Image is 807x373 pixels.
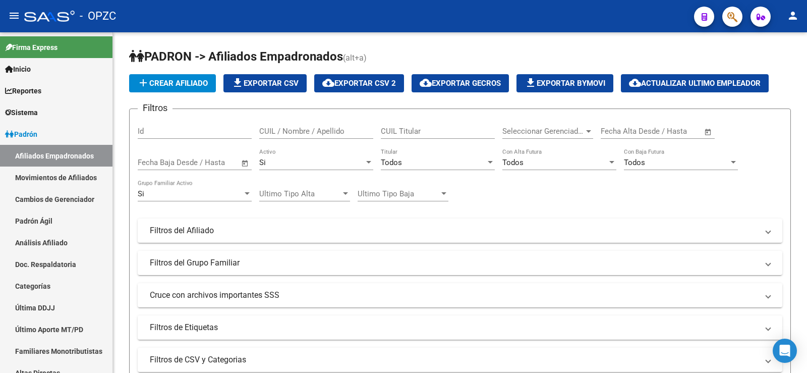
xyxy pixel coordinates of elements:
mat-expansion-panel-header: Filtros del Afiliado [138,219,782,243]
span: Padrón [5,129,37,140]
input: Fecha fin [651,127,700,136]
button: Open calendar [240,157,251,169]
input: Fecha inicio [138,158,179,167]
mat-expansion-panel-header: Filtros del Grupo Familiar [138,251,782,275]
mat-panel-title: Filtros del Afiliado [150,225,758,236]
span: Exportar CSV 2 [322,79,396,88]
span: - OPZC [80,5,116,27]
span: Todos [502,158,524,167]
button: Exportar GECROS [412,74,509,92]
span: (alt+a) [343,53,367,63]
span: Sistema [5,107,38,118]
button: Actualizar ultimo Empleador [621,74,769,92]
button: Open calendar [703,126,714,138]
mat-icon: cloud_download [420,77,432,89]
input: Fecha inicio [601,127,642,136]
button: Exportar Bymovi [516,74,613,92]
span: Si [259,158,266,167]
span: Firma Express [5,42,57,53]
span: Seleccionar Gerenciador [502,127,584,136]
input: Fecha fin [188,158,237,167]
span: Todos [381,158,402,167]
span: Ultimo Tipo Alta [259,189,341,198]
span: Exportar Bymovi [525,79,605,88]
span: Exportar CSV [232,79,299,88]
mat-expansion-panel-header: Cruce con archivos importantes SSS [138,283,782,307]
mat-icon: person [787,10,799,22]
mat-panel-title: Filtros de Etiquetas [150,322,758,333]
mat-expansion-panel-header: Filtros de CSV y Categorias [138,348,782,372]
span: Exportar GECROS [420,79,501,88]
mat-icon: menu [8,10,20,22]
mat-panel-title: Filtros del Grupo Familiar [150,257,758,269]
mat-expansion-panel-header: Filtros de Etiquetas [138,315,782,340]
h3: Filtros [138,101,172,115]
div: Open Intercom Messenger [773,339,797,363]
span: Ultimo Tipo Baja [358,189,439,198]
button: Crear Afiliado [129,74,216,92]
span: Si [138,189,144,198]
span: Todos [624,158,645,167]
mat-icon: cloud_download [629,77,641,89]
mat-icon: add [137,77,149,89]
button: Exportar CSV [223,74,307,92]
mat-icon: file_download [232,77,244,89]
button: Exportar CSV 2 [314,74,404,92]
mat-icon: file_download [525,77,537,89]
span: Reportes [5,85,41,96]
span: PADRON -> Afiliados Empadronados [129,49,343,64]
span: Crear Afiliado [137,79,208,88]
span: Actualizar ultimo Empleador [629,79,761,88]
mat-panel-title: Cruce con archivos importantes SSS [150,290,758,301]
mat-icon: cloud_download [322,77,334,89]
mat-panel-title: Filtros de CSV y Categorias [150,354,758,365]
span: Inicio [5,64,31,75]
